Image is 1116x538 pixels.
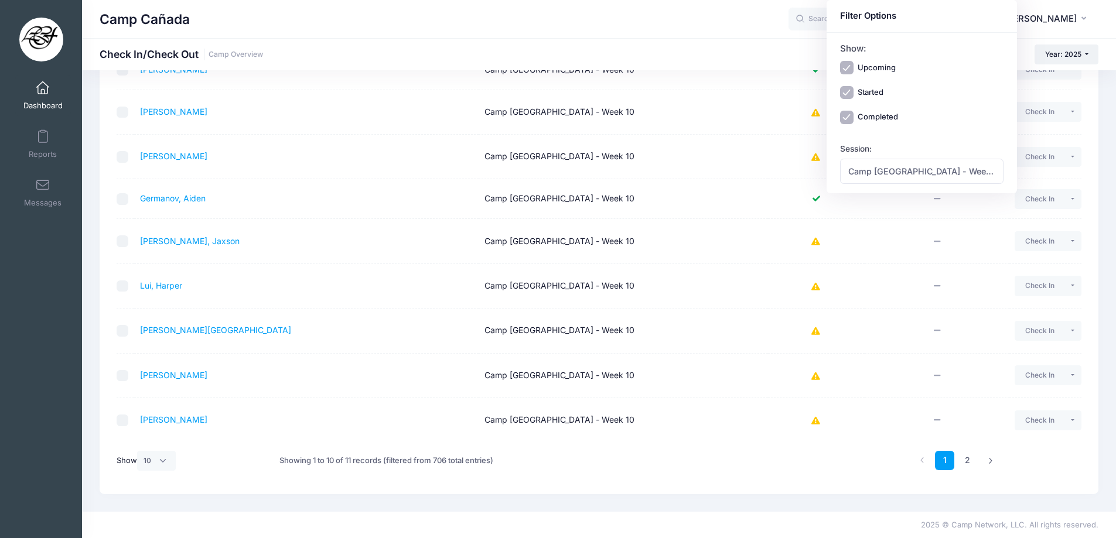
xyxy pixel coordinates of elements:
button: Check In [1015,410,1064,430]
a: [PERSON_NAME] [140,151,207,161]
span: Camp Cañada Golf Camp - Week 10 [848,165,996,177]
a: [PERSON_NAME] [140,64,207,74]
td: Camp [GEOGRAPHIC_DATA] - Week 10 [479,90,768,135]
a: [PERSON_NAME], Jaxson [140,236,240,246]
select: Show [137,451,176,471]
a: Messages [15,172,71,213]
td: Camp [GEOGRAPHIC_DATA] - Week 10 [479,309,768,353]
a: Germanov, Aiden [140,193,206,203]
a: 1 [935,451,954,470]
td: Camp [GEOGRAPHIC_DATA] - Week 10 [479,264,768,309]
button: Check In [1015,189,1064,209]
a: [PERSON_NAME][GEOGRAPHIC_DATA] [140,325,291,335]
button: Check In [1015,321,1064,341]
a: Reports [15,124,71,165]
label: Upcoming [858,62,896,74]
button: Check In [1015,276,1064,296]
a: [PERSON_NAME] [140,370,207,380]
td: Camp [GEOGRAPHIC_DATA] - Week 10 [479,179,768,219]
div: Showing 1 to 10 of 11 records (filtered from 706 total entries) [279,447,493,474]
button: Check In [1015,365,1064,385]
span: Reports [29,149,57,159]
label: Show [117,451,176,471]
input: Search by First Name, Last Name, or Email... [789,8,964,31]
td: Camp [GEOGRAPHIC_DATA] - Week 10 [479,398,768,442]
button: Check In [1015,147,1064,167]
div: Filter Options [840,9,1004,22]
a: [PERSON_NAME] [140,414,207,424]
span: Year: 2025 [1045,50,1081,59]
span: [PERSON_NAME] [1004,12,1077,25]
label: Completed [858,111,898,123]
label: Started [858,87,883,98]
a: 2 [958,451,977,470]
button: Year: 2025 [1035,44,1098,64]
a: Dashboard [15,75,71,116]
a: Lui, Harper [140,280,182,290]
span: Dashboard [23,101,63,111]
td: Camp [GEOGRAPHIC_DATA] - Week 10 [479,135,768,179]
button: [PERSON_NAME] [996,6,1098,33]
a: Camp Overview [209,50,263,59]
span: Messages [24,198,62,208]
a: [PERSON_NAME] [140,107,207,116]
label: Session: [840,143,872,155]
button: Check In [1015,102,1064,122]
h1: Camp Cañada [100,6,190,33]
h1: Check In/Check Out [100,48,263,60]
span: 2025 © Camp Network, LLC. All rights reserved. [921,520,1098,529]
td: Camp [GEOGRAPHIC_DATA] - Week 10 [479,354,768,398]
span: Camp Cañada Golf Camp - Week 10 [840,159,1004,184]
td: Camp [GEOGRAPHIC_DATA] - Week 10 [479,219,768,263]
button: Check In [1015,231,1064,251]
img: Camp Cañada [19,18,63,61]
label: Show: [840,42,866,55]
